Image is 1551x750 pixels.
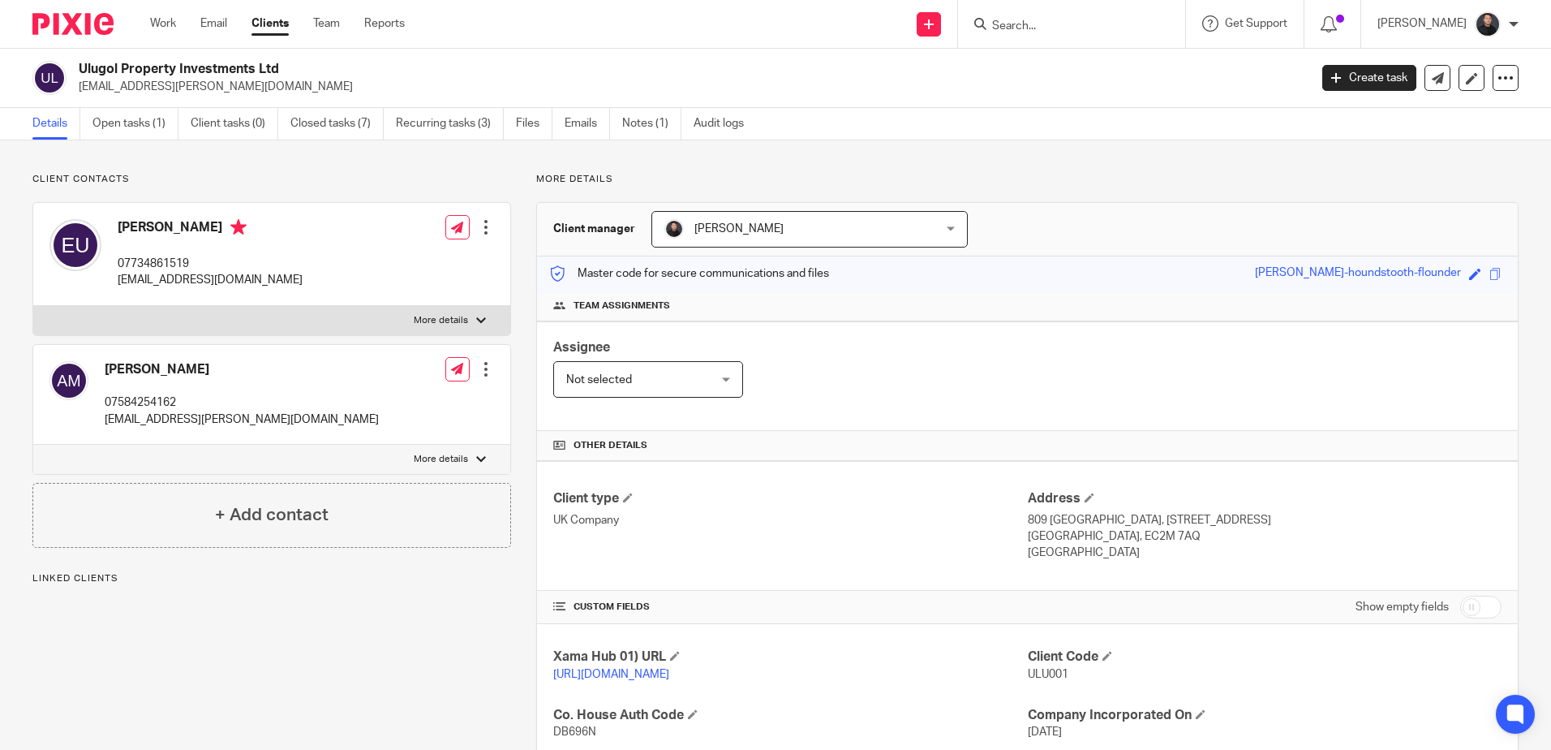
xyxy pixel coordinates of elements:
[105,394,379,411] p: 07584254162
[553,726,596,738] span: DB696N
[1225,18,1287,29] span: Get Support
[105,412,379,428] p: [EMAIL_ADDRESS][PERSON_NAME][DOMAIN_NAME]
[150,15,176,32] a: Work
[553,221,635,237] h3: Client manager
[536,173,1519,186] p: More details
[1377,15,1467,32] p: [PERSON_NAME]
[1028,490,1502,507] h4: Address
[32,173,511,186] p: Client contacts
[32,13,114,35] img: Pixie
[251,15,289,32] a: Clients
[118,219,303,239] h4: [PERSON_NAME]
[118,272,303,288] p: [EMAIL_ADDRESS][DOMAIN_NAME]
[549,265,829,282] p: Master code for secure communications and files
[49,219,101,271] img: svg%3E
[574,300,670,312] span: Team assignments
[553,490,1027,507] h4: Client type
[290,108,384,140] a: Closed tasks (7)
[574,439,647,452] span: Other details
[553,341,610,354] span: Assignee
[92,108,178,140] a: Open tasks (1)
[622,108,681,140] a: Notes (1)
[1028,528,1502,545] p: [GEOGRAPHIC_DATA], EC2M 7AQ
[32,61,67,95] img: svg%3E
[1028,512,1502,528] p: 809 [GEOGRAPHIC_DATA], [STREET_ADDRESS]
[230,219,247,235] i: Primary
[553,669,669,680] a: [URL][DOMAIN_NAME]
[105,361,379,378] h4: [PERSON_NAME]
[364,15,405,32] a: Reports
[553,649,1027,666] h4: Xama Hub 01) URL
[664,219,684,239] img: My%20Photo.jpg
[990,19,1136,34] input: Search
[396,108,504,140] a: Recurring tasks (3)
[49,361,88,400] img: svg%3E
[1028,726,1062,738] span: [DATE]
[79,61,1054,78] h2: Ulugol Property Investments Ltd
[191,108,278,140] a: Client tasks (0)
[1255,265,1461,283] div: [PERSON_NAME]-houndstooth-flounder
[553,707,1027,724] h4: Co. House Auth Code
[1028,707,1502,724] h4: Company Incorporated On
[118,256,303,272] p: 07734861519
[79,79,1298,95] p: [EMAIL_ADDRESS][PERSON_NAME][DOMAIN_NAME]
[313,15,340,32] a: Team
[565,108,610,140] a: Emails
[1356,599,1449,615] label: Show empty fields
[1475,11,1501,37] img: My%20Photo.jpg
[215,502,329,528] h4: + Add contact
[414,453,468,466] p: More details
[1322,65,1416,91] a: Create task
[553,601,1027,614] h4: CUSTOM FIELDS
[1028,669,1068,680] span: ULU001
[1028,649,1502,666] h4: Client Code
[694,223,784,235] span: [PERSON_NAME]
[553,512,1027,528] p: UK Company
[200,15,227,32] a: Email
[566,374,632,386] span: Not selected
[32,108,80,140] a: Details
[694,108,756,140] a: Audit logs
[414,314,468,327] p: More details
[516,108,552,140] a: Files
[32,572,511,585] p: Linked clients
[1028,545,1502,561] p: [GEOGRAPHIC_DATA]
